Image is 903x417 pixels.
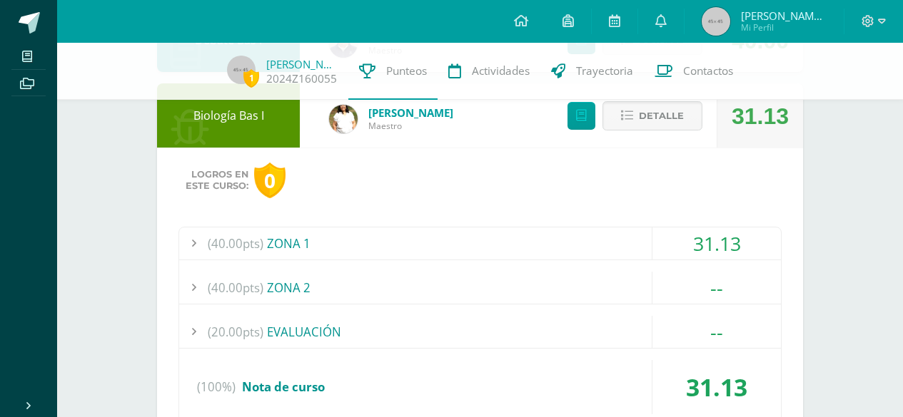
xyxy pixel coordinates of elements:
[227,56,256,84] img: 45x45
[266,57,338,71] a: [PERSON_NAME]
[208,272,263,304] span: (40.00pts)
[179,316,781,348] div: EVALUACIÓN
[644,43,744,100] a: Contactos
[386,63,427,78] span: Punteos
[472,63,530,78] span: Actividades
[179,227,781,259] div: ZONA 1
[242,379,325,395] span: Nota de curso
[368,120,453,132] span: Maestro
[197,360,236,414] span: (100%)
[208,316,263,348] span: (20.00pts)
[208,227,263,259] span: (40.00pts)
[652,272,781,304] div: --
[741,9,827,23] span: [PERSON_NAME] [PERSON_NAME]
[602,101,702,130] button: Detalle
[329,105,358,133] img: fde36cf8b4173ff221c800fd76040d52.png
[540,43,644,100] a: Trayectoria
[186,169,248,192] span: Logros en este curso:
[652,227,781,259] div: 31.13
[254,163,286,199] div: 0
[652,316,781,348] div: --
[266,71,337,86] a: 2024Z160055
[179,272,781,304] div: ZONA 2
[702,7,730,36] img: 45x45
[683,63,733,78] span: Contactos
[576,63,633,78] span: Trayectoria
[368,105,453,120] a: [PERSON_NAME]
[639,103,684,129] span: Detalle
[243,69,259,87] span: 1
[157,83,300,148] div: Biología Bas I
[348,43,438,100] a: Punteos
[652,360,781,414] div: 31.13
[732,84,789,148] div: 31.13
[741,21,827,34] span: Mi Perfil
[438,43,540,100] a: Actividades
